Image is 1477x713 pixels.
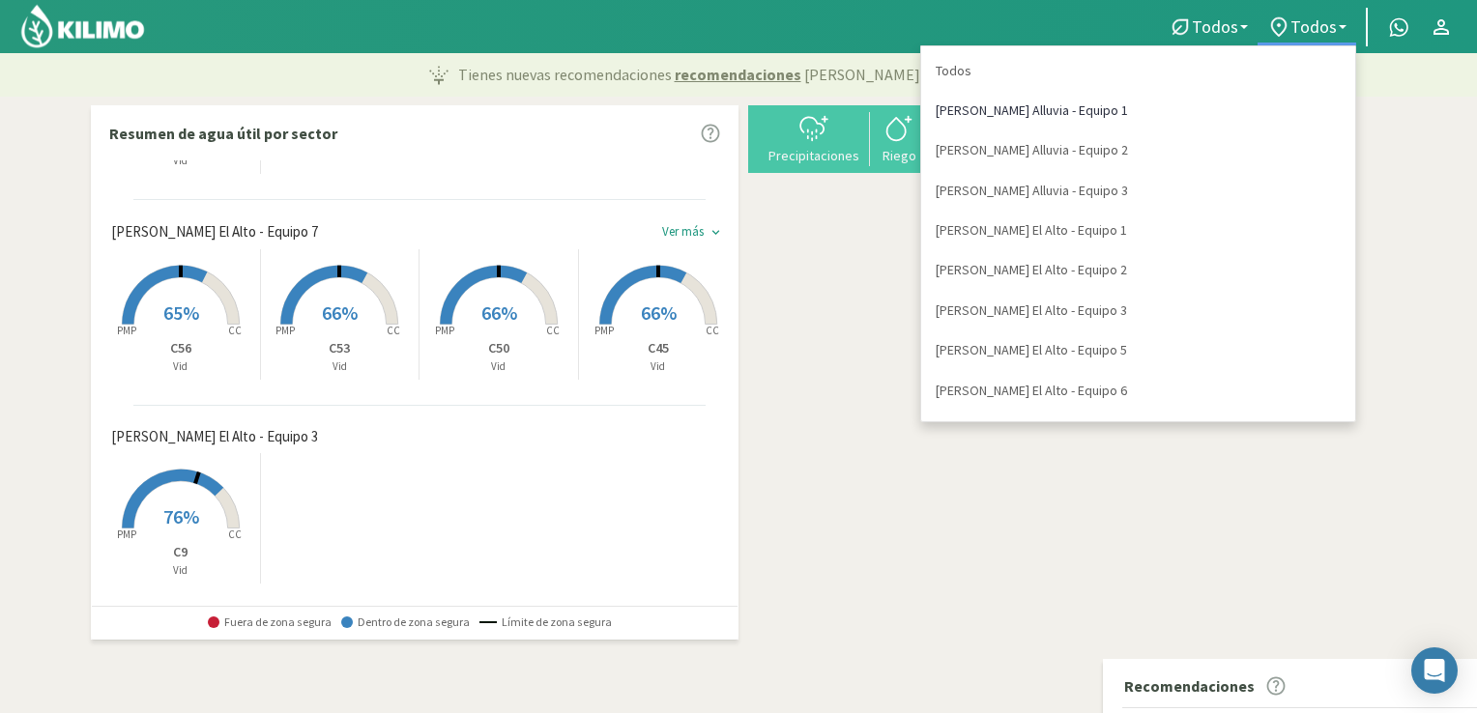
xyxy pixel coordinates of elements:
[662,224,704,240] div: Ver más
[675,63,801,86] span: recomendaciones
[579,358,738,375] p: Vid
[109,122,337,145] p: Resumen de agua útil por sector
[101,153,260,169] p: Vid
[594,324,614,337] tspan: PMP
[921,411,1355,450] a: [PERSON_NAME] El Alto - Equipo 7
[261,338,420,358] p: C53
[921,330,1355,370] a: [PERSON_NAME] El Alto - Equipo 5
[1290,16,1337,37] span: Todos
[208,615,332,629] span: Fuera de zona segura
[921,51,1355,91] a: Todos
[479,615,612,629] span: Límite de zona segura
[420,338,578,358] p: C50
[1411,647,1458,694] div: Open Intercom Messenger
[921,171,1355,211] a: [PERSON_NAME] Alluvia - Equipo 3
[101,542,260,562] p: C9
[764,149,864,162] div: Precipitaciones
[804,63,920,86] span: [PERSON_NAME]
[111,221,318,243] span: [PERSON_NAME] El Alto - Equipo 7
[641,300,677,325] span: 66%
[579,338,738,358] p: C45
[163,504,199,528] span: 76%
[117,324,136,337] tspan: PMP
[481,300,517,325] span: 66%
[228,528,242,541] tspan: CC
[458,63,920,86] p: Tienes nuevas recomendaciones
[420,358,578,375] p: Vid
[101,358,260,375] p: Vid
[388,324,401,337] tspan: CC
[546,324,560,337] tspan: CC
[876,149,922,162] div: Riego
[111,426,318,448] span: [PERSON_NAME] El Alto - Equipo 3
[706,324,719,337] tspan: CC
[275,324,295,337] tspan: PMP
[228,324,242,337] tspan: CC
[870,112,928,163] button: Riego
[163,300,199,325] span: 65%
[261,358,420,375] p: Vid
[322,300,358,325] span: 66%
[921,211,1355,250] a: [PERSON_NAME] El Alto - Equipo 1
[101,338,260,358] p: C56
[709,225,723,240] div: keyboard_arrow_down
[19,3,146,49] img: Kilimo
[921,371,1355,411] a: [PERSON_NAME] El Alto - Equipo 6
[921,250,1355,290] a: [PERSON_NAME] El Alto - Equipo 2
[435,324,454,337] tspan: PMP
[117,528,136,541] tspan: PMP
[921,291,1355,330] a: [PERSON_NAME] El Alto - Equipo 3
[1192,16,1238,37] span: Todos
[921,91,1355,130] a: [PERSON_NAME] Alluvia - Equipo 1
[758,112,870,163] button: Precipitaciones
[341,615,470,629] span: Dentro de zona segura
[101,562,260,579] p: Vid
[921,130,1355,170] a: [PERSON_NAME] Alluvia - Equipo 2
[1124,674,1255,698] p: Recomendaciones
